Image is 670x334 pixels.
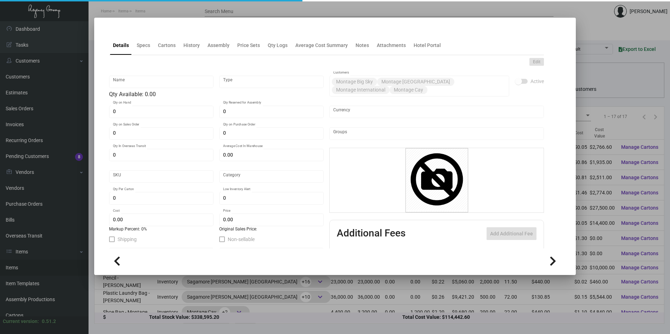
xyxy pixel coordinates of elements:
[377,42,406,49] div: Attachments
[377,78,454,86] mat-chip: Montage [GEOGRAPHIC_DATA]
[414,42,441,49] div: Hotel Portal
[429,87,506,93] input: Add new..
[118,235,137,244] span: Shipping
[487,227,536,240] button: Add Additional Fee
[42,318,56,325] div: 0.51.2
[332,86,390,94] mat-chip: Montage International
[237,42,260,49] div: Price Sets
[530,77,544,86] span: Active
[295,42,348,49] div: Average Cost Summary
[109,90,324,99] div: Qty Available: 0.00
[3,318,39,325] div: Current version:
[337,227,405,240] h2: Additional Fees
[183,42,200,49] div: History
[113,42,129,49] div: Details
[356,42,369,49] div: Notes
[333,131,540,136] input: Add new..
[529,58,544,66] button: Edit
[390,86,427,94] mat-chip: Montage Cay
[533,59,540,65] span: Edit
[332,78,377,86] mat-chip: Montage Big Sky
[268,42,288,49] div: Qty Logs
[137,42,150,49] div: Specs
[208,42,229,49] div: Assembly
[228,235,255,244] span: Non-sellable
[490,231,533,236] span: Add Additional Fee
[158,42,176,49] div: Cartons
